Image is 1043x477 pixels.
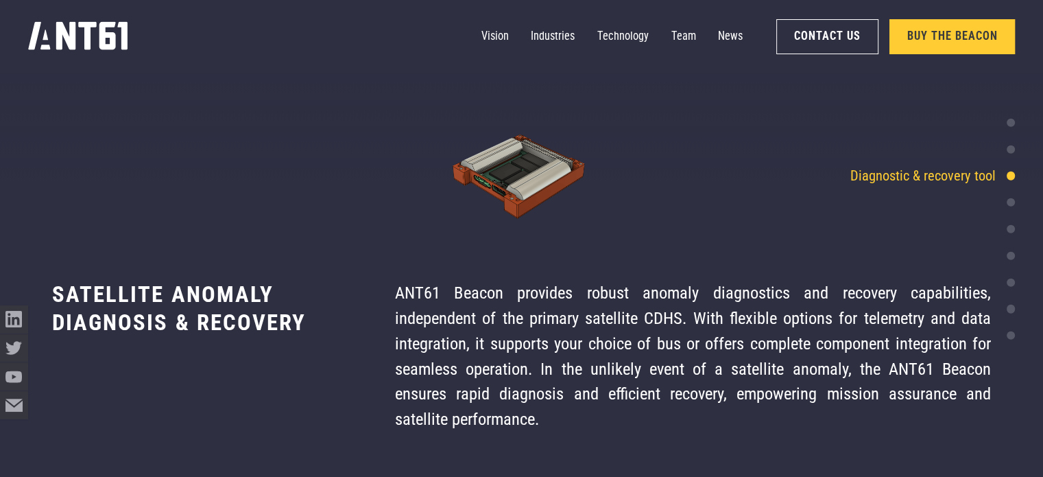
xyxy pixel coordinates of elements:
a: Team [671,23,696,51]
a: Contact Us [776,19,878,54]
a: Vision [481,23,509,51]
a: News [718,23,743,51]
a: Buy the Beacon [889,19,1015,54]
a: Technology [597,23,649,51]
a: Industries [531,23,575,51]
div: Diagnostic & recovery tool [850,165,996,187]
div: ANT61 Beacon provides robust anomaly diagnostics and recovery capabilities, independent of the pr... [395,281,991,432]
a: home [28,18,128,56]
h2: Satellite anomaly diagnosis & recovery [52,281,350,415]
